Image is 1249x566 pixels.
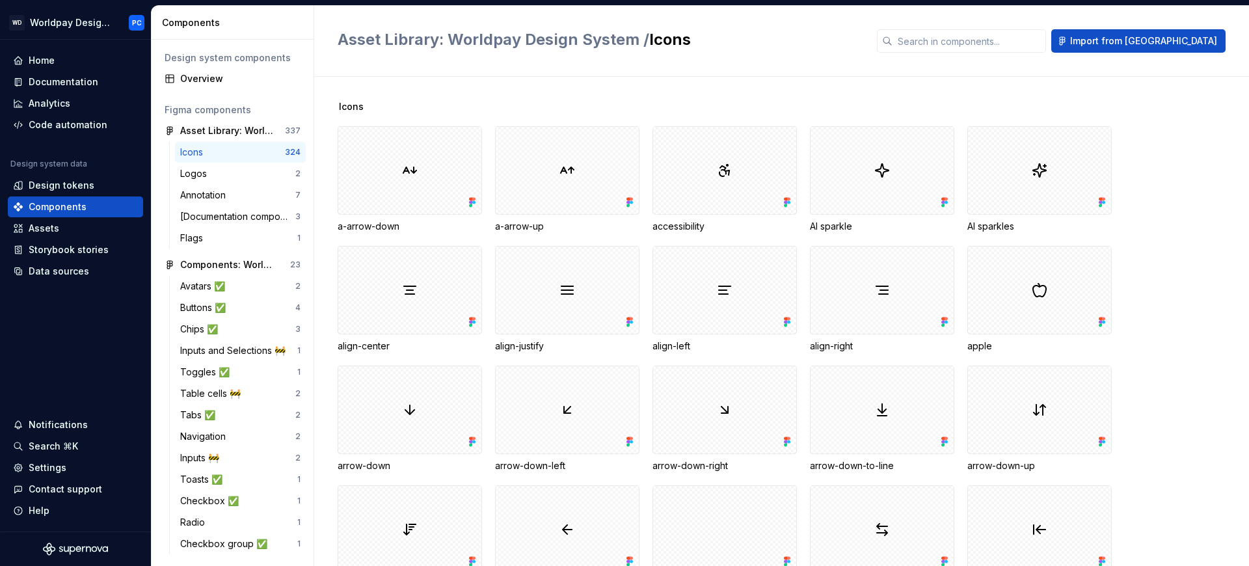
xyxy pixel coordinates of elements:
[29,97,70,110] div: Analytics
[29,222,59,235] div: Assets
[180,72,301,85] div: Overview
[8,196,143,217] a: Components
[10,159,87,169] div: Design system data
[338,29,861,50] h2: Icons
[175,448,306,468] a: Inputs 🚧2
[810,340,954,353] div: align-right
[338,340,482,353] div: align-center
[8,479,143,500] button: Contact support
[180,124,277,137] div: Asset Library: Worldpay Design System
[652,126,797,233] div: accessibility
[495,340,639,353] div: align-justify
[295,431,301,442] div: 2
[3,8,148,36] button: WDWorldpay Design SystemPC
[175,362,306,383] a: Toggles ✅1
[338,220,482,233] div: a-arrow-down
[295,281,301,291] div: 2
[338,246,482,353] div: align-center
[338,30,649,49] span: Asset Library: Worldpay Design System /
[175,276,306,297] a: Avatars ✅2
[180,301,231,314] div: Buttons ✅
[297,367,301,377] div: 1
[175,228,306,249] a: Flags1
[295,190,301,200] div: 7
[159,120,306,141] a: Asset Library: Worldpay Design System337
[180,210,295,223] div: [Documentation components]
[162,16,308,29] div: Components
[43,543,108,556] svg: Supernova Logo
[295,303,301,313] div: 4
[180,280,230,293] div: Avatars ✅
[8,239,143,260] a: Storybook stories
[29,179,94,192] div: Design tokens
[29,54,55,67] div: Home
[180,516,210,529] div: Radio
[29,440,78,453] div: Search ⌘K
[338,126,482,233] div: a-arrow-down
[810,459,954,472] div: arrow-down-to-line
[285,147,301,157] div: 324
[29,118,107,131] div: Code automation
[295,410,301,420] div: 2
[810,220,954,233] div: AI sparkle
[175,491,306,511] a: Checkbox ✅1
[495,366,639,472] div: arrow-down-left
[338,366,482,472] div: arrow-down
[290,260,301,270] div: 23
[652,340,797,353] div: align-left
[810,246,954,353] div: align-right
[295,453,301,463] div: 2
[8,436,143,457] button: Search ⌘K
[967,126,1112,233] div: AI sparkles
[1070,34,1217,47] span: Import from [GEOGRAPHIC_DATA]
[159,68,306,89] a: Overview
[8,500,143,521] button: Help
[175,405,306,425] a: Tabs ✅2
[810,366,954,472] div: arrow-down-to-line
[297,233,301,243] div: 1
[8,457,143,478] a: Settings
[652,459,797,472] div: arrow-down-right
[295,168,301,179] div: 2
[285,126,301,136] div: 337
[810,126,954,233] div: AI sparkle
[652,366,797,472] div: arrow-down-right
[652,220,797,233] div: accessibility
[297,345,301,356] div: 1
[175,340,306,361] a: Inputs and Selections 🚧1
[165,51,301,64] div: Design system components
[180,189,231,202] div: Annotation
[495,246,639,353] div: align-justify
[180,146,208,159] div: Icons
[30,16,113,29] div: Worldpay Design System
[29,504,49,517] div: Help
[967,340,1112,353] div: apple
[132,18,142,28] div: PC
[180,494,244,507] div: Checkbox ✅
[8,261,143,282] a: Data sources
[175,297,306,318] a: Buttons ✅4
[8,115,143,135] a: Code automation
[165,103,301,116] div: Figma components
[8,175,143,196] a: Design tokens
[967,246,1112,353] div: apple
[175,142,306,163] a: Icons324
[8,93,143,114] a: Analytics
[175,426,306,447] a: Navigation2
[8,50,143,71] a: Home
[175,319,306,340] a: Chips ✅3
[297,539,301,549] div: 1
[9,15,25,31] div: WD
[180,430,231,443] div: Navigation
[175,383,306,404] a: Table cells 🚧2
[295,324,301,334] div: 3
[29,75,98,88] div: Documentation
[295,388,301,399] div: 2
[180,258,277,271] div: Components: Worldpay Design System
[8,72,143,92] a: Documentation
[893,29,1046,53] input: Search in components...
[495,126,639,233] div: a-arrow-up
[180,387,246,400] div: Table cells 🚧
[180,537,273,550] div: Checkbox group ✅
